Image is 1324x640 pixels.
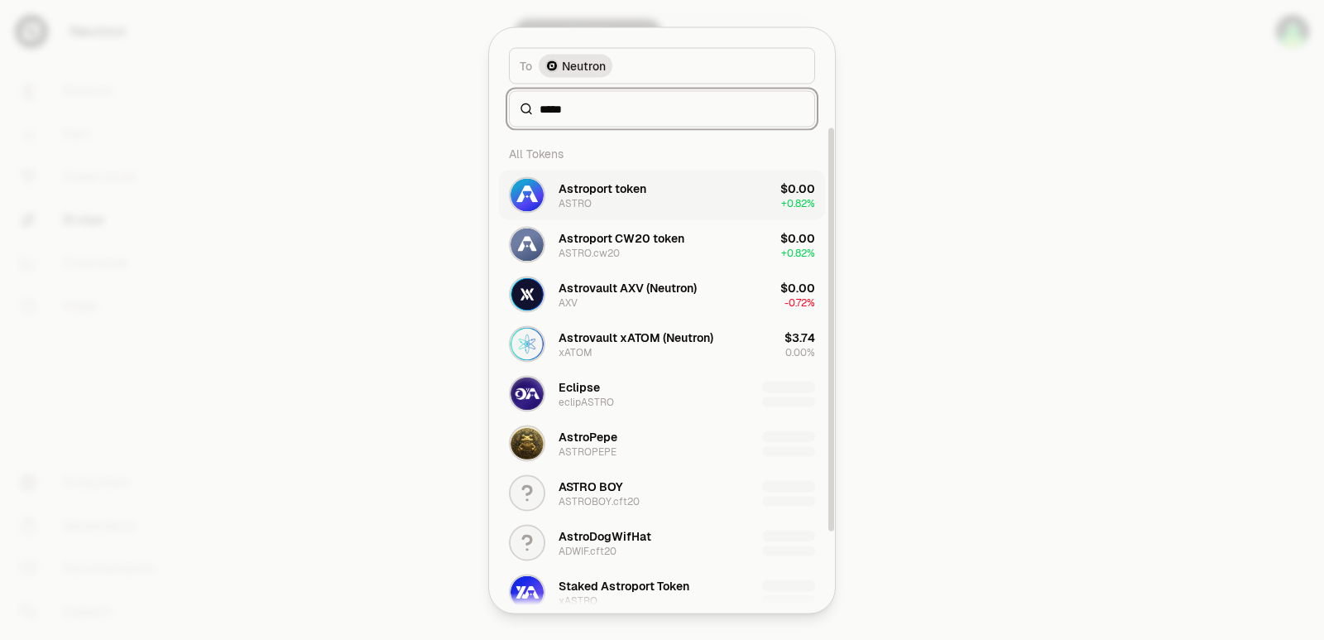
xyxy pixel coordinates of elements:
[559,527,651,544] div: AstroDogWifHat
[559,378,600,395] div: Eclipse
[780,279,815,296] div: $0.00
[559,428,617,445] div: AstroPepe
[780,180,815,196] div: $0.00
[559,445,616,458] div: ASTROPEPE
[559,395,614,408] div: eclipASTRO
[509,47,815,84] button: ToNeutron LogoNeutron
[559,345,592,358] div: xATOM
[499,517,825,567] button: AstroDogWifHatADWIF.cft20
[559,329,713,345] div: Astrovault xATOM (Neutron)
[499,269,825,319] button: AXV LogoAstrovault AXV (Neutron)AXV$0.00-0.72%
[499,219,825,269] button: ASTRO.cw20 LogoAstroport CW20 tokenASTRO.cw20$0.00+0.82%
[559,229,684,246] div: Astroport CW20 token
[499,368,825,418] button: eclipASTRO LogoEclipseeclipASTRO
[511,178,544,211] img: ASTRO Logo
[499,468,825,517] button: ASTRO BOYASTROBOY.cft20
[499,418,825,468] button: ASTROPEPE LogoAstroPepeASTROPEPE
[547,60,557,70] img: Neutron Logo
[781,196,815,209] span: + 0.82%
[784,296,815,309] span: -0.72%
[511,575,544,609] img: xASTRO Logo
[520,57,532,74] span: To
[559,577,689,594] div: Staked Astroport Token
[511,228,544,261] img: ASTRO.cw20 Logo
[559,544,616,557] div: ADWIF.cft20
[511,426,544,460] img: ASTROPEPE Logo
[784,329,815,345] div: $3.74
[559,279,697,296] div: Astrovault AXV (Neutron)
[559,296,578,309] div: AXV
[785,345,815,358] span: 0.00%
[562,57,606,74] span: Neutron
[559,594,597,607] div: xASTRO
[781,246,815,259] span: + 0.82%
[499,567,825,617] button: xASTRO LogoStaked Astroport TokenxASTRO
[559,246,620,259] div: ASTRO.cw20
[780,229,815,246] div: $0.00
[499,137,825,170] div: All Tokens
[511,327,544,360] img: xATOM Logo
[499,319,825,368] button: xATOM LogoAstrovault xATOM (Neutron)xATOM$3.740.00%
[559,494,640,508] div: ASTROBOY.cft20
[559,196,592,209] div: ASTRO
[499,170,825,219] button: ASTRO LogoAstroport tokenASTRO$0.00+0.82%
[559,478,623,494] div: ASTRO BOY
[511,377,544,410] img: eclipASTRO Logo
[511,277,544,310] img: AXV Logo
[559,180,646,196] div: Astroport token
